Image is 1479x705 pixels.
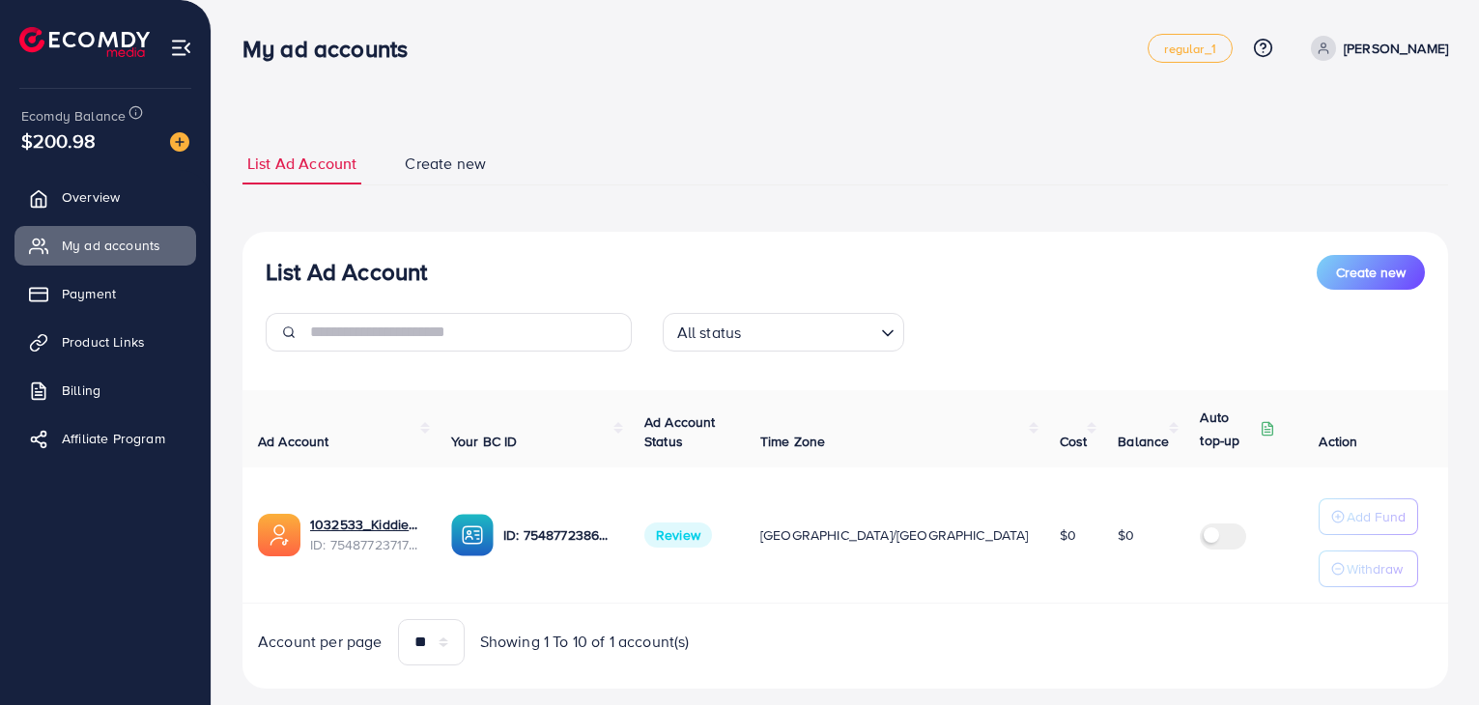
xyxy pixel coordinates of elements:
[62,284,116,303] span: Payment
[21,127,96,155] span: $200.98
[1347,505,1406,528] p: Add Fund
[62,332,145,352] span: Product Links
[1164,42,1215,55] span: regular_1
[1397,618,1465,691] iframe: Chat
[310,515,420,554] div: <span class='underline'>1032533_Kiddie Land_1757585604540</span></br>7548772371726041089
[1347,557,1403,580] p: Withdraw
[258,631,383,653] span: Account per page
[62,429,165,448] span: Affiliate Program
[1319,432,1357,451] span: Action
[1319,550,1418,587] button: Withdraw
[747,315,872,347] input: Search for option
[644,522,712,548] span: Review
[644,412,716,451] span: Ad Account Status
[1319,498,1418,535] button: Add Fund
[480,631,690,653] span: Showing 1 To 10 of 1 account(s)
[266,258,427,286] h3: List Ad Account
[62,187,120,207] span: Overview
[258,514,300,556] img: ic-ads-acc.e4c84228.svg
[14,371,196,409] a: Billing
[310,535,420,554] span: ID: 7548772371726041089
[19,27,150,57] img: logo
[62,236,160,255] span: My ad accounts
[258,432,329,451] span: Ad Account
[170,132,189,152] img: image
[451,432,518,451] span: Your BC ID
[503,523,613,547] p: ID: 7548772386359853072
[242,35,423,63] h3: My ad accounts
[760,525,1029,545] span: [GEOGRAPHIC_DATA]/[GEOGRAPHIC_DATA]
[14,274,196,313] a: Payment
[310,515,420,534] a: 1032533_Kiddie Land_1757585604540
[21,106,126,126] span: Ecomdy Balance
[663,313,904,352] div: Search for option
[1118,525,1134,545] span: $0
[1344,37,1448,60] p: [PERSON_NAME]
[1118,432,1169,451] span: Balance
[1060,525,1076,545] span: $0
[1336,263,1406,282] span: Create new
[14,419,196,458] a: Affiliate Program
[14,178,196,216] a: Overview
[62,381,100,400] span: Billing
[1148,34,1232,63] a: regular_1
[14,226,196,265] a: My ad accounts
[673,319,746,347] span: All status
[1303,36,1448,61] a: [PERSON_NAME]
[451,514,494,556] img: ic-ba-acc.ded83a64.svg
[1200,406,1256,452] p: Auto top-up
[1060,432,1088,451] span: Cost
[1317,255,1425,290] button: Create new
[247,153,356,175] span: List Ad Account
[14,323,196,361] a: Product Links
[170,37,192,59] img: menu
[760,432,825,451] span: Time Zone
[405,153,486,175] span: Create new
